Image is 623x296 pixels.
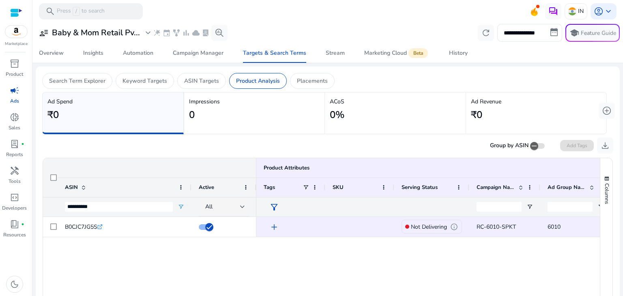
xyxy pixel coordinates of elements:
[5,41,28,47] p: Marketplace
[297,77,328,85] p: Placements
[478,25,494,41] button: refresh
[326,50,345,56] div: Stream
[9,178,21,185] p: Tools
[202,29,210,37] span: lab_profile
[65,184,78,191] span: ASIN
[269,202,279,212] span: filter_alt
[192,29,200,37] span: cloud
[57,7,105,16] p: Press to search
[189,97,320,106] p: Impressions
[603,183,610,204] span: Columns
[481,28,491,38] span: refresh
[182,29,190,37] span: bar_chart
[264,164,309,172] div: Product Attributes
[211,25,228,41] button: search_insights
[39,50,64,56] div: Overview
[199,184,214,191] span: Active
[10,86,19,95] span: campaign
[10,112,19,122] span: donut_small
[65,202,173,212] input: ASIN Filter Input
[65,223,97,231] span: B0CJC7JG5S
[10,193,19,202] span: code_blocks
[565,24,620,42] button: schoolFeature Guide
[604,6,613,16] span: keyboard_arrow_down
[597,137,613,154] button: download
[269,222,279,232] span: add
[2,204,27,212] p: Developers
[330,97,461,106] p: ACoS
[471,109,482,121] h2: ₹0
[402,184,438,191] span: Serving Status
[83,50,103,56] div: Insights
[236,77,280,85] p: Product Analysis
[178,204,184,210] button: Open Filter Menu
[477,202,522,212] input: Campaign Name Filter Input
[548,223,561,231] span: 6010
[173,50,223,56] div: Campaign Manager
[594,6,604,16] span: account_circle
[9,124,20,131] p: Sales
[52,28,140,38] h3: Baby & Mom Retail Pv...
[526,204,533,210] button: Open Filter Menu
[599,103,615,119] button: add_circle
[49,77,105,85] p: Search Term Explorer
[600,141,610,150] span: download
[3,231,26,238] p: Resources
[569,28,579,38] span: school
[10,97,19,105] p: Ads
[602,106,612,116] span: add_circle
[10,139,19,149] span: lab_profile
[21,223,24,226] span: fiber_manual_record
[471,97,602,106] p: Ad Revenue
[449,50,468,56] div: History
[39,28,49,38] span: user_attributes
[189,109,195,121] h2: 0
[215,28,224,38] span: search_insights
[6,151,23,158] p: Reports
[581,29,616,37] p: Feature Guide
[6,71,23,78] p: Product
[153,29,161,37] span: wand_stars
[47,109,59,121] h2: ₹0
[264,184,275,191] span: Tags
[411,219,447,235] p: Not Delivering
[568,7,576,15] img: in.svg
[330,109,344,121] h2: 0%
[578,4,584,18] p: IN
[477,223,516,231] span: RC-6010-SPKT
[597,204,604,210] button: Open Filter Menu
[184,77,219,85] p: ASIN Targets
[73,7,80,16] span: /
[477,184,515,191] span: Campaign Name
[143,28,153,38] span: expand_more
[172,29,180,37] span: family_history
[122,77,167,85] p: Keyword Targets
[548,202,593,212] input: Ad Group Name Filter Input
[10,219,19,229] span: book_4
[333,184,344,191] span: SKU
[10,166,19,176] span: handyman
[5,26,27,38] img: amazon.svg
[10,59,19,69] span: inventory_2
[205,203,213,210] span: All
[450,223,458,231] span: info
[364,50,430,56] div: Marketing Cloud
[243,50,306,56] div: Targets & Search Terms
[408,48,428,58] span: Beta
[21,142,24,146] span: fiber_manual_record
[163,29,171,37] span: event
[548,184,586,191] span: Ad Group Name
[45,6,55,16] span: search
[10,279,19,289] span: dark_mode
[47,97,178,106] p: Ad Spend
[123,50,153,56] div: Automation
[490,142,528,149] h5: Group by ASIN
